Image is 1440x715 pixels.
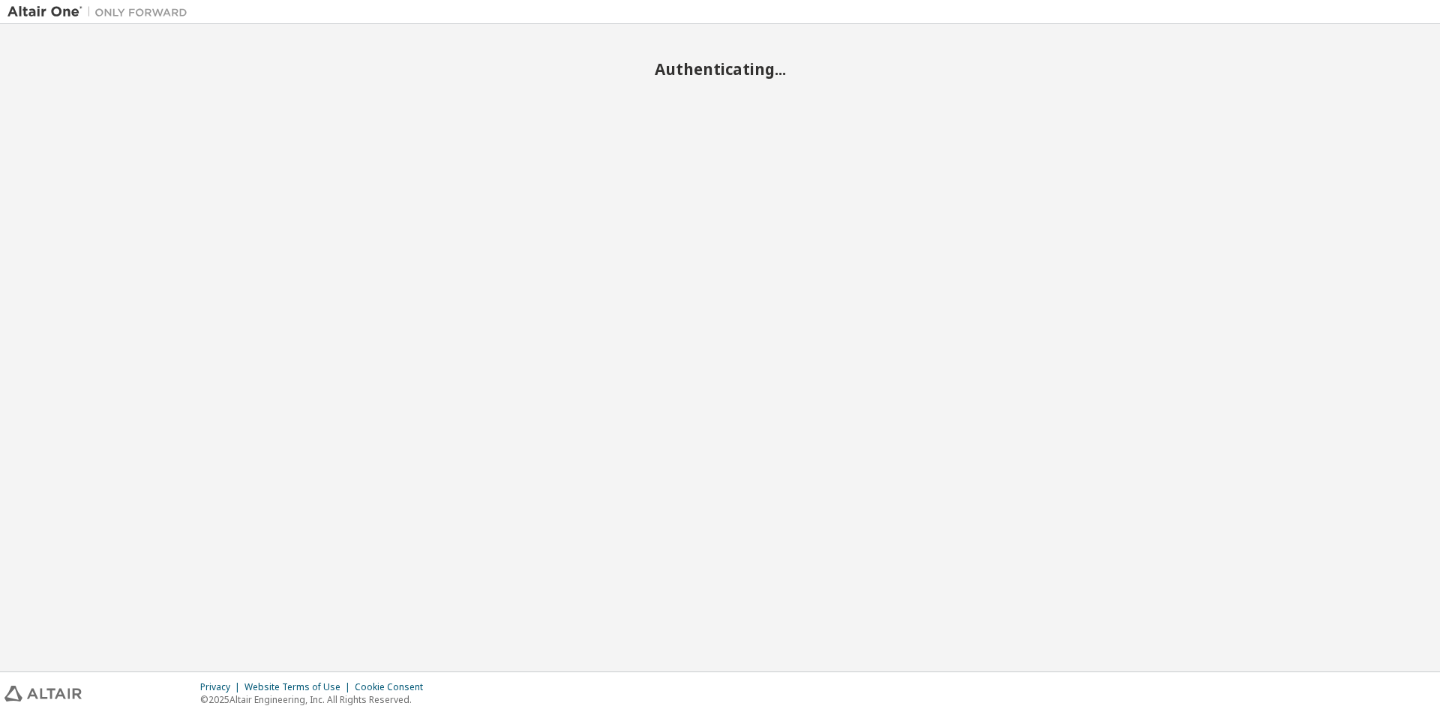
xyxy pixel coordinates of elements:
div: Privacy [200,681,244,693]
div: Cookie Consent [355,681,432,693]
div: Website Terms of Use [244,681,355,693]
img: Altair One [7,5,195,20]
img: altair_logo.svg [4,686,82,701]
p: © 2025 Altair Engineering, Inc. All Rights Reserved. [200,693,432,706]
h2: Authenticating... [7,59,1432,79]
